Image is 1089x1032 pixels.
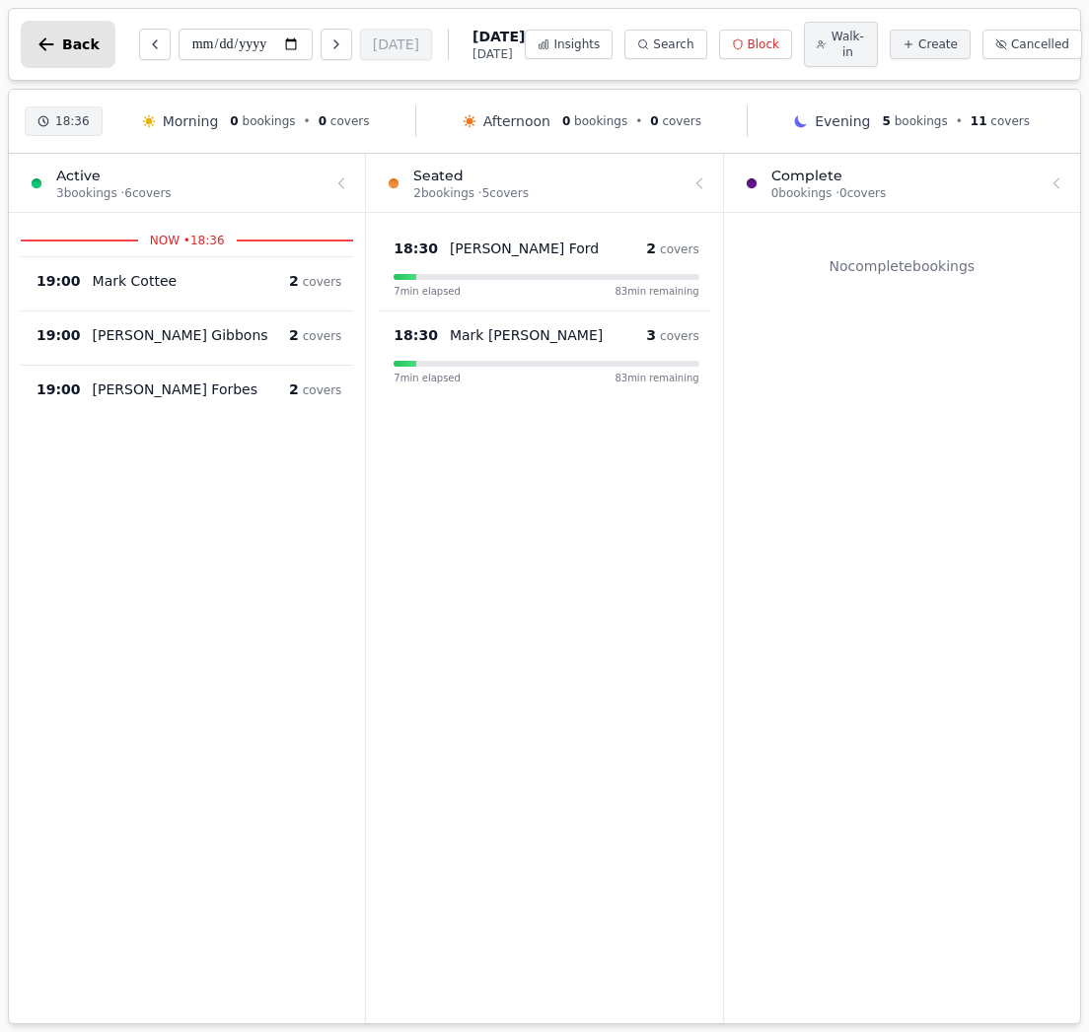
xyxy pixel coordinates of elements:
span: bookings [243,114,296,128]
button: Block [719,30,792,59]
span: covers [303,329,342,343]
span: covers [330,114,370,128]
span: 2 [646,241,656,256]
button: Search [624,30,706,59]
span: 0 [319,114,327,128]
p: [PERSON_NAME] Ford [450,239,599,258]
span: 18:36 [55,113,90,129]
span: covers [660,329,699,343]
p: Mark [PERSON_NAME] [450,325,603,345]
span: Evening [815,111,870,131]
span: 3 [646,327,656,343]
span: 0 [230,114,238,128]
span: 19:00 [36,325,81,345]
span: 19:00 [36,379,81,399]
span: [DATE] [472,27,525,46]
span: • [635,113,642,129]
p: Mark Cottee [93,271,178,291]
span: Block [748,36,779,52]
span: covers [303,275,342,289]
span: 19:00 [36,271,81,291]
span: covers [303,383,342,397]
span: covers [662,114,701,128]
span: 11 [971,114,987,128]
button: Create [890,30,971,59]
span: bookings [895,114,948,128]
span: Create [918,36,958,52]
span: 7 min elapsed [394,284,461,299]
span: Morning [163,111,219,131]
span: bookings [574,114,627,128]
span: 18:30 [394,239,438,258]
span: Insights [553,36,600,52]
span: 0 [562,114,570,128]
span: 83 min remaining [615,371,698,385]
button: Walk-in [804,22,878,67]
span: covers [660,242,699,256]
span: 0 [650,114,658,128]
span: Walk-in [831,29,865,60]
button: Cancelled [982,30,1082,59]
button: Insights [525,30,613,59]
button: Back [21,21,115,68]
span: Afternoon [483,111,550,131]
span: Search [653,36,693,52]
svg: Customer message [184,275,196,287]
p: No complete bookings [736,256,1068,276]
p: [PERSON_NAME] Forbes [93,379,257,399]
span: covers [990,114,1030,128]
span: 7 min elapsed [394,371,461,385]
span: 2 [289,273,299,289]
span: • [956,113,963,129]
span: NOW • 18:36 [138,233,237,248]
button: Next day [321,29,352,60]
span: • [304,113,311,129]
span: 83 min remaining [615,284,698,299]
span: 2 [289,327,299,343]
span: [DATE] [472,46,525,62]
button: Previous day [139,29,171,60]
button: [DATE] [360,29,432,60]
span: Back [62,37,100,51]
span: 2 [289,381,299,397]
span: 5 [882,114,890,128]
span: 18:30 [394,325,438,345]
p: [PERSON_NAME] Gibbons [93,325,268,345]
span: Cancelled [1011,36,1069,52]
